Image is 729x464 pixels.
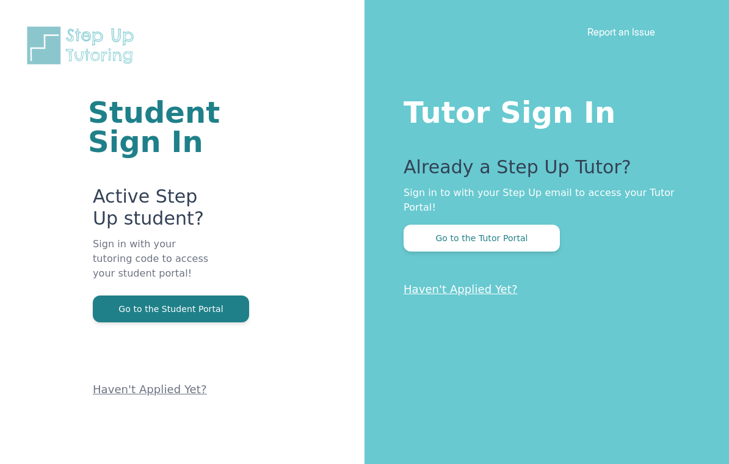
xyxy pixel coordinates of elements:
button: Go to the Student Portal [93,295,249,322]
button: Go to the Tutor Portal [404,225,560,252]
a: Go to the Tutor Portal [404,232,560,244]
a: Haven't Applied Yet? [93,383,207,396]
a: Haven't Applied Yet? [404,283,518,295]
h1: Student Sign In [88,98,218,156]
a: Report an Issue [587,26,655,38]
h1: Tutor Sign In [404,93,680,127]
p: Sign in with your tutoring code to access your student portal! [93,237,218,295]
p: Active Step Up student? [93,186,218,237]
img: Step Up Tutoring horizontal logo [24,24,142,67]
a: Go to the Student Portal [93,303,249,314]
p: Already a Step Up Tutor? [404,156,680,186]
p: Sign in to with your Step Up email to access your Tutor Portal! [404,186,680,215]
